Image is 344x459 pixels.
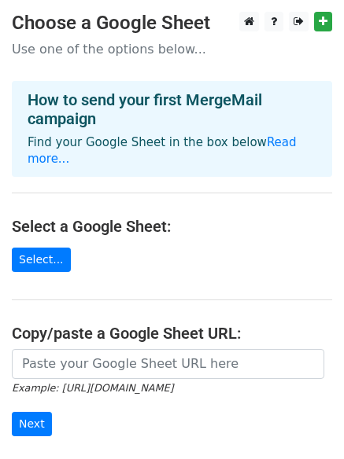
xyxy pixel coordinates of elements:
[12,412,52,436] input: Next
[12,349,324,379] input: Paste your Google Sheet URL here
[12,217,332,236] h4: Select a Google Sheet:
[28,134,316,167] p: Find your Google Sheet in the box below
[28,90,316,128] h4: How to send your first MergeMail campaign
[12,248,71,272] a: Select...
[12,324,332,343] h4: Copy/paste a Google Sheet URL:
[12,382,173,394] small: Example: [URL][DOMAIN_NAME]
[12,41,332,57] p: Use one of the options below...
[12,12,332,35] h3: Choose a Google Sheet
[28,135,297,166] a: Read more...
